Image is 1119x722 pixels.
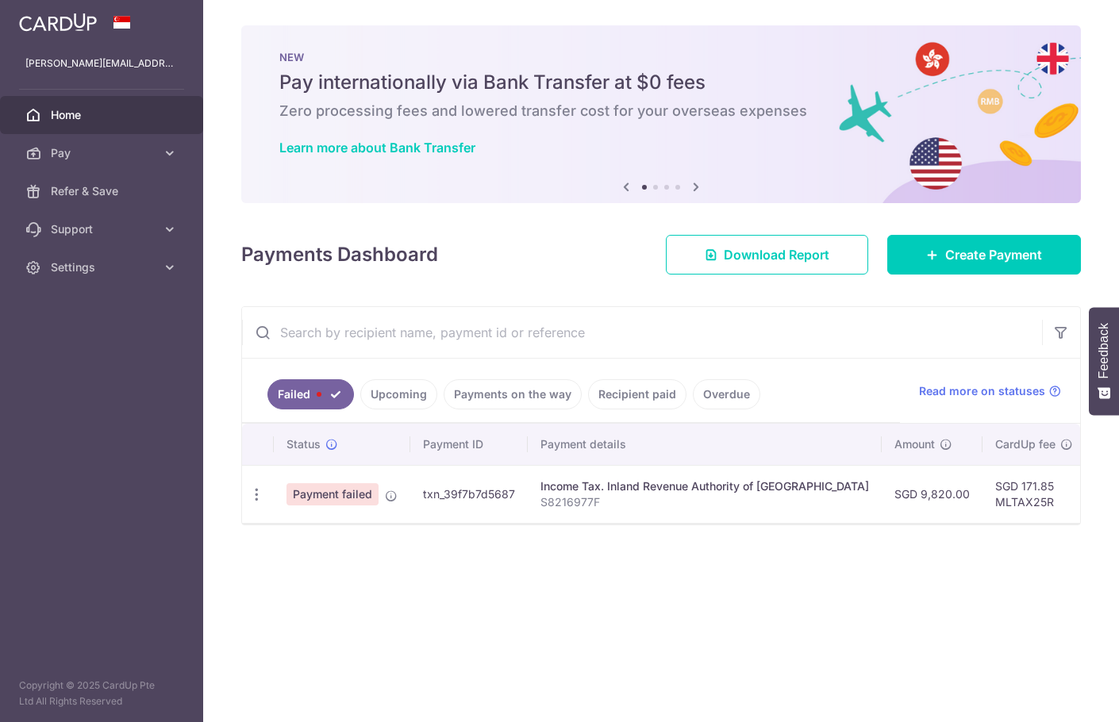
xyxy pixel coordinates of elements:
span: Support [51,221,156,237]
div: Income Tax. Inland Revenue Authority of [GEOGRAPHIC_DATA] [540,478,869,494]
span: Home [51,107,156,123]
th: Payment ID [410,424,528,465]
span: Status [286,436,321,452]
a: Learn more about Bank Transfer [279,140,475,156]
h5: Pay internationally via Bank Transfer at $0 fees [279,70,1043,95]
a: Failed [267,379,354,409]
td: SGD 9,820.00 [882,465,982,523]
span: Pay [51,145,156,161]
p: S8216977F [540,494,869,510]
th: Payment details [528,424,882,465]
span: Payment failed [286,483,379,505]
a: Overdue [693,379,760,409]
a: Download Report [666,235,868,275]
td: SGD 171.85 MLTAX25R [982,465,1086,523]
img: CardUp [19,13,97,32]
h6: Zero processing fees and lowered transfer cost for your overseas expenses [279,102,1043,121]
a: Upcoming [360,379,437,409]
span: Amount [894,436,935,452]
span: Read more on statuses [919,383,1045,399]
span: Feedback [1097,323,1111,378]
h4: Payments Dashboard [241,240,438,269]
img: Bank transfer banner [241,25,1081,203]
span: Settings [51,259,156,275]
button: Feedback - Show survey [1089,307,1119,415]
td: txn_39f7b7d5687 [410,465,528,523]
span: Refer & Save [51,183,156,199]
a: Read more on statuses [919,383,1061,399]
span: Create Payment [945,245,1042,264]
p: NEW [279,51,1043,63]
input: Search by recipient name, payment id or reference [242,307,1042,358]
a: Payments on the way [444,379,582,409]
a: Create Payment [887,235,1081,275]
p: [PERSON_NAME][EMAIL_ADDRESS][DOMAIN_NAME] [25,56,178,71]
span: CardUp fee [995,436,1056,452]
a: Recipient paid [588,379,686,409]
span: Download Report [724,245,829,264]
